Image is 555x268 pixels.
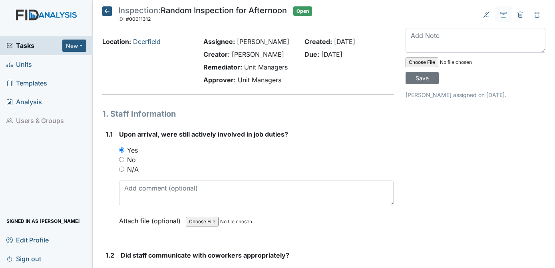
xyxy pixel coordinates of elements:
[105,129,113,139] label: 1.1
[102,38,131,46] strong: Location:
[119,147,124,153] input: Yes
[321,50,342,58] span: [DATE]
[238,76,281,84] span: Unit Managers
[6,215,80,227] span: Signed in as [PERSON_NAME]
[118,6,287,24] div: Random Inspection for Afternoon
[119,157,124,162] input: No
[304,50,319,58] strong: Due:
[203,76,236,84] strong: Approver:
[244,63,288,71] span: Unit Managers
[6,77,47,89] span: Templates
[119,167,124,172] input: N/A
[203,50,230,58] strong: Creator:
[119,130,288,138] span: Upon arrival, were still actively involved in job duties?
[304,38,332,46] strong: Created:
[118,6,161,15] span: Inspection:
[127,155,136,165] label: No
[127,145,138,155] label: Yes
[102,108,394,120] h1: 1. Staff Information
[133,38,161,46] a: Deerfield
[6,252,41,265] span: Sign out
[203,38,235,46] strong: Assignee:
[203,63,242,71] strong: Remediator:
[232,50,284,58] span: [PERSON_NAME]
[237,38,289,46] span: [PERSON_NAME]
[6,96,42,108] span: Analysis
[127,165,139,174] label: N/A
[293,6,312,16] span: Open
[334,38,355,46] span: [DATE]
[406,72,439,84] input: Save
[105,250,114,260] label: 1.2
[118,16,125,22] span: ID:
[62,40,86,52] button: New
[6,234,49,246] span: Edit Profile
[119,212,184,226] label: Attach file (optional)
[121,251,289,259] span: Did staff communicate with coworkers appropriately?
[126,16,151,22] span: #00011312
[6,41,62,50] a: Tasks
[6,58,32,71] span: Units
[406,91,545,99] p: [PERSON_NAME] assigned on [DATE].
